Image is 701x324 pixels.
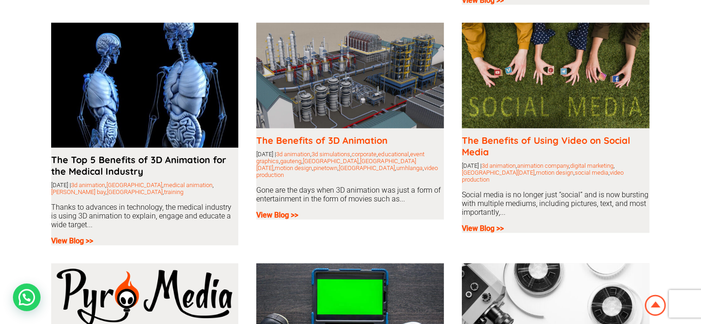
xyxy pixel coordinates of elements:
a: umhlanga [396,165,422,171]
a: The Top 5 Benefits of 3D Animation for the Medical Industry [51,154,226,177]
p: Gone are the days when 3D animation was just a form of entertainment in the form of movies such a... [256,186,444,203]
p: Social media is no longer just “social” and is now bursting with multiple mediums, including pict... [462,190,649,217]
a: corporate [352,151,377,158]
a: medical animation [164,182,212,189]
a: social media [575,169,608,176]
a: View Blog >> [256,211,298,219]
a: motion design [275,165,312,171]
img: 3D-Medical-Animation-2-600x400.jpg [51,23,239,147]
div: [DATE] | , , , , , [51,182,239,195]
a: The Benefits of 3D Animation [256,135,388,146]
div: [DATE] | , , , , , , [462,162,649,183]
a: View Blog >> [51,236,93,245]
a: 3d simulations [312,151,350,158]
div: [DATE] | , , , , , , , , , , , , [256,151,444,178]
a: View Blog >> [462,224,504,233]
a: 3d animation [276,151,310,158]
p: Thanks to advances in technology, the medical industry is using 3D animation to explain, engage a... [51,203,239,229]
a: motion design [536,169,573,176]
a: event graphics [256,151,424,165]
a: [GEOGRAPHIC_DATA] [106,182,162,189]
img: mechanical-engineering-3D-animation-1-600x338.jpg [256,23,444,128]
a: video production [462,169,624,183]
a: [GEOGRAPHIC_DATA] [107,189,163,195]
a: pinetown [313,165,337,171]
img: Animation Studio South Africa [643,293,668,318]
a: training [164,189,183,195]
a: digital marketing [570,162,613,169]
a: educational [378,151,408,158]
img: overhead-view-female-s-hand-holding-social-network-app-symbol-blocks-lawn-600x338.jpg [462,23,649,128]
a: gauteng [280,158,301,165]
a: animation company [517,162,569,169]
a: [GEOGRAPHIC_DATA][DATE] [462,169,535,176]
a: 3d animation [71,182,105,189]
a: [GEOGRAPHIC_DATA][DATE] [256,158,416,171]
a: [GEOGRAPHIC_DATA] [303,158,359,165]
a: [GEOGRAPHIC_DATA] [339,165,395,171]
a: 3d animation [482,162,516,169]
a: [PERSON_NAME] bay [51,189,106,195]
a: The Benefits of Using Video on Social Media [462,135,630,158]
a: video production [256,165,437,178]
